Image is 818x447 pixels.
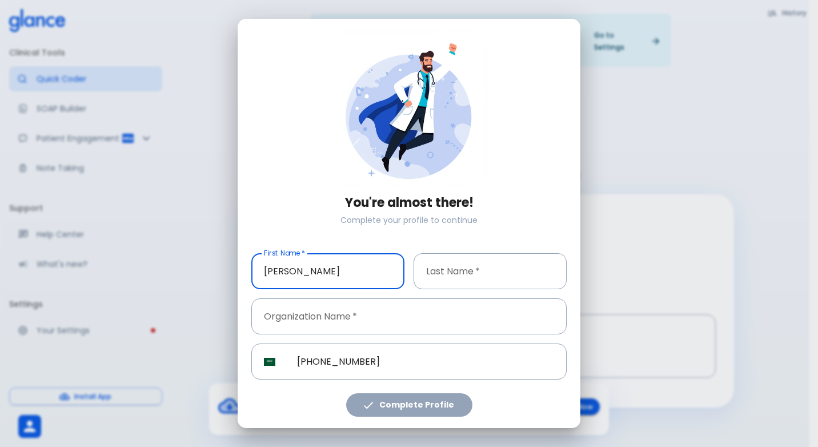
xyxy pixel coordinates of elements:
[251,253,404,289] input: Enter your first name
[259,352,280,372] button: Select country
[414,253,567,289] input: Enter your last name
[264,358,275,366] img: unknown
[284,344,567,380] input: Phone Number
[251,195,567,210] h3: You're almost there!
[251,214,567,226] p: Complete your profile to continue
[330,30,488,188] img: doctor
[251,298,567,334] input: Enter your organization name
